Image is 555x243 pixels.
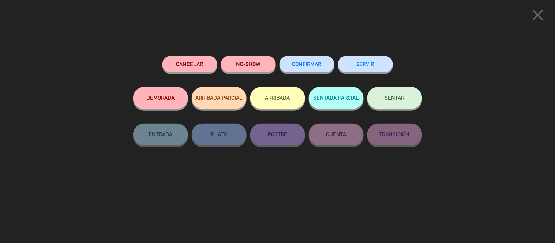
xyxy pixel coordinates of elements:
[292,61,322,67] span: CONFIRMAR
[162,56,217,72] button: Cancelar
[192,124,247,145] button: PLATO
[250,124,305,145] button: POSTRE
[385,95,405,101] span: SENTAR
[192,87,247,109] button: ARRIBADA PARCIAL
[133,124,188,145] button: ENTRADA
[309,124,364,145] button: CUENTA
[309,87,364,109] button: SENTADA PARCIAL
[195,95,243,101] span: ARRIBADA PARCIAL
[221,56,276,72] button: NO-SHOW
[250,87,305,109] button: ARRIBADA
[133,87,188,109] button: DEMORADA
[280,56,334,72] button: CONFIRMAR
[367,124,422,145] button: TRANSICIÓN
[527,5,550,27] button: close
[529,6,547,24] i: close
[367,87,422,109] button: SENTAR
[338,56,393,72] button: SERVIR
